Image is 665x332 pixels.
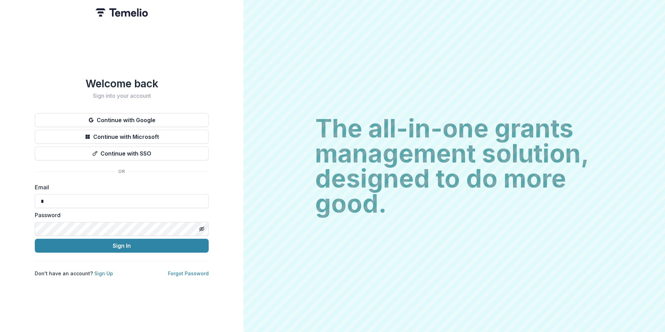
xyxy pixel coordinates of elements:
button: Continue with SSO [35,147,209,160]
a: Sign Up [94,270,113,276]
button: Continue with Google [35,113,209,127]
label: Password [35,211,205,219]
button: Continue with Microsoft [35,130,209,144]
p: Don't have an account? [35,270,113,277]
button: Toggle password visibility [196,223,207,235]
button: Sign In [35,239,209,253]
label: Email [35,183,205,191]
a: Forgot Password [168,270,209,276]
h2: Sign into your account [35,93,209,99]
img: Temelio [96,8,148,17]
h1: Welcome back [35,77,209,90]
